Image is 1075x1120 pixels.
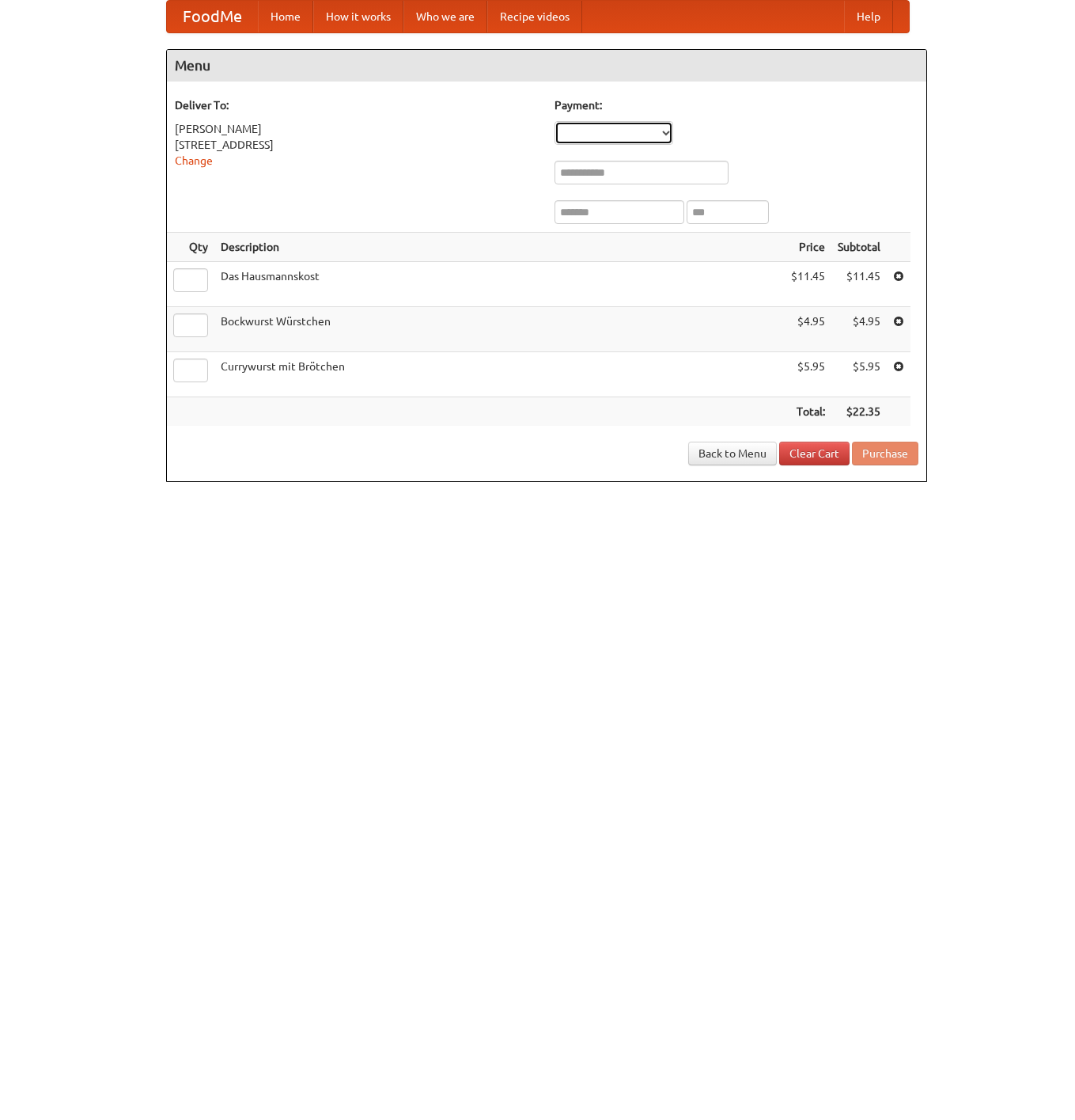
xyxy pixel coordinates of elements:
[487,1,582,32] a: Recipe videos
[831,352,887,397] td: $5.95
[313,1,403,32] a: How it works
[852,442,918,465] button: Purchase
[785,262,831,307] td: $11.45
[214,233,785,262] th: Description
[175,154,213,167] a: Change
[175,97,539,113] h5: Deliver To:
[175,121,539,137] div: [PERSON_NAME]
[214,352,785,397] td: Currywurst mit Brötchen
[831,262,887,307] td: $11.45
[785,352,831,397] td: $5.95
[785,397,831,427] th: Total:
[555,97,918,113] h5: Payment:
[831,397,887,427] th: $22.35
[785,233,831,262] th: Price
[785,307,831,352] td: $4.95
[779,442,850,465] a: Clear Cart
[167,50,926,82] h4: Menu
[175,137,539,153] div: [STREET_ADDRESS]
[844,1,893,32] a: Help
[258,1,313,32] a: Home
[831,233,887,262] th: Subtotal
[831,307,887,352] td: $4.95
[214,307,785,352] td: Bockwurst Würstchen
[214,262,785,307] td: Das Hausmannskost
[167,233,214,262] th: Qty
[688,442,777,465] a: Back to Menu
[403,1,487,32] a: Who we are
[167,1,258,32] a: FoodMe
